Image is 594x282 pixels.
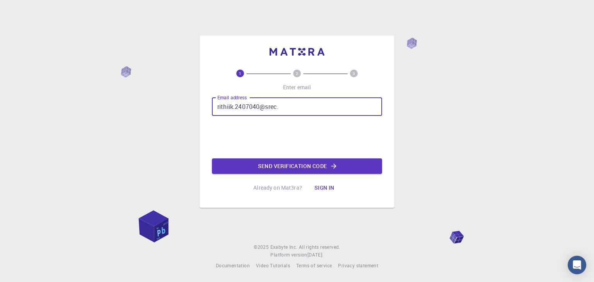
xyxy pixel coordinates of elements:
[568,256,586,274] div: Open Intercom Messenger
[270,243,297,251] a: Exabyte Inc.
[217,94,247,101] label: Email address
[338,262,378,270] a: Privacy statement
[256,262,290,270] a: Video Tutorials
[299,243,340,251] span: All rights reserved.
[254,243,270,251] span: © 2025
[338,262,378,268] span: Privacy statement
[216,262,250,270] a: Documentation
[216,262,250,268] span: Documentation
[307,251,324,258] span: [DATE] .
[270,251,307,259] span: Platform version
[239,71,241,76] text: 1
[283,83,311,91] p: Enter email
[296,71,298,76] text: 2
[296,262,332,270] a: Terms of service
[296,262,332,268] span: Terms of service
[238,122,356,152] iframe: reCAPTCHA
[270,244,297,250] span: Exabyte Inc.
[307,251,324,259] a: [DATE].
[253,184,302,192] p: Already on Mat3ra?
[308,180,341,195] button: Sign in
[212,158,382,174] button: Send verification code
[353,71,355,76] text: 3
[256,262,290,268] span: Video Tutorials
